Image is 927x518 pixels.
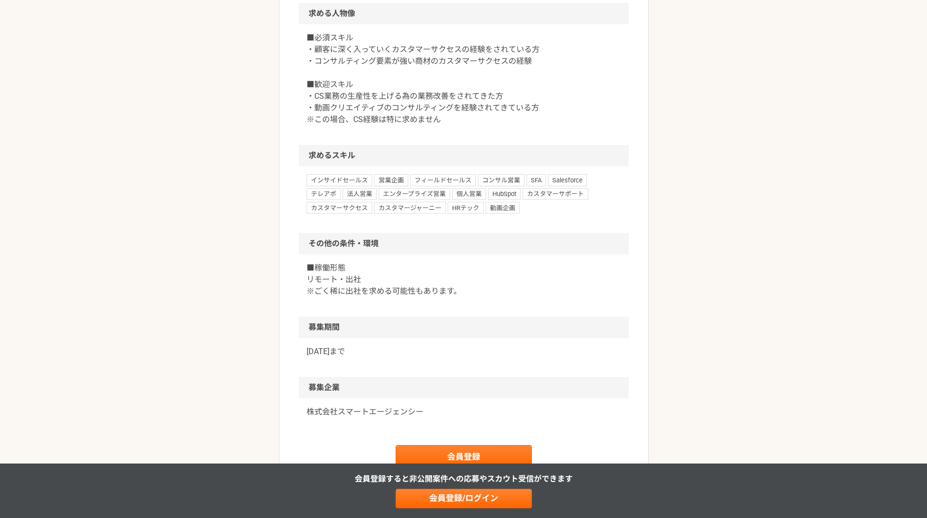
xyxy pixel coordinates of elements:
[527,174,546,186] span: SFA
[307,346,621,357] p: [DATE]まで
[374,202,446,214] span: カスタマージャーニー
[299,377,629,398] h2: 募集企業
[299,317,629,338] h2: 募集期間
[307,406,621,418] a: 株式会社スマートエージェンシー
[299,233,629,254] h2: その他の条件・環境
[307,202,372,214] span: カスタマーサクセス
[396,489,532,508] a: 会員登録/ログイン
[523,188,588,200] span: カスタマーサポート
[299,3,629,24] h2: 求める人物像
[307,174,372,186] span: インサイドセールス
[452,188,486,200] span: 個人営業
[307,262,621,297] p: ■稼働形態 リモート・出社 ※ごく稀に出社を求める可能性もあります。
[374,174,408,186] span: 営業企画
[307,32,621,125] p: ■必須スキル ・顧客に深く入っていくカスタマーサクセスの経験をされている方 ・コンサルティング要素が強い商材のカスタマーサクセスの経験 ■歓迎スキル ・CS業務の生産性を上げる為の業務改善をされ...
[478,174,525,186] span: コンサル営業
[299,145,629,166] h2: 求めるスキル
[448,202,484,214] span: HRテック
[488,188,521,200] span: HubSpot
[410,174,476,186] span: フィールドセールス
[396,445,532,468] a: 会員登録
[486,202,520,214] span: 動画企画
[355,473,573,485] p: 会員登録すると非公開案件への応募やスカウト受信ができます
[343,188,377,200] span: 法人営業
[307,188,341,200] span: テレアポ
[548,174,587,186] span: Salesforce
[379,188,450,200] span: エンタープライズ営業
